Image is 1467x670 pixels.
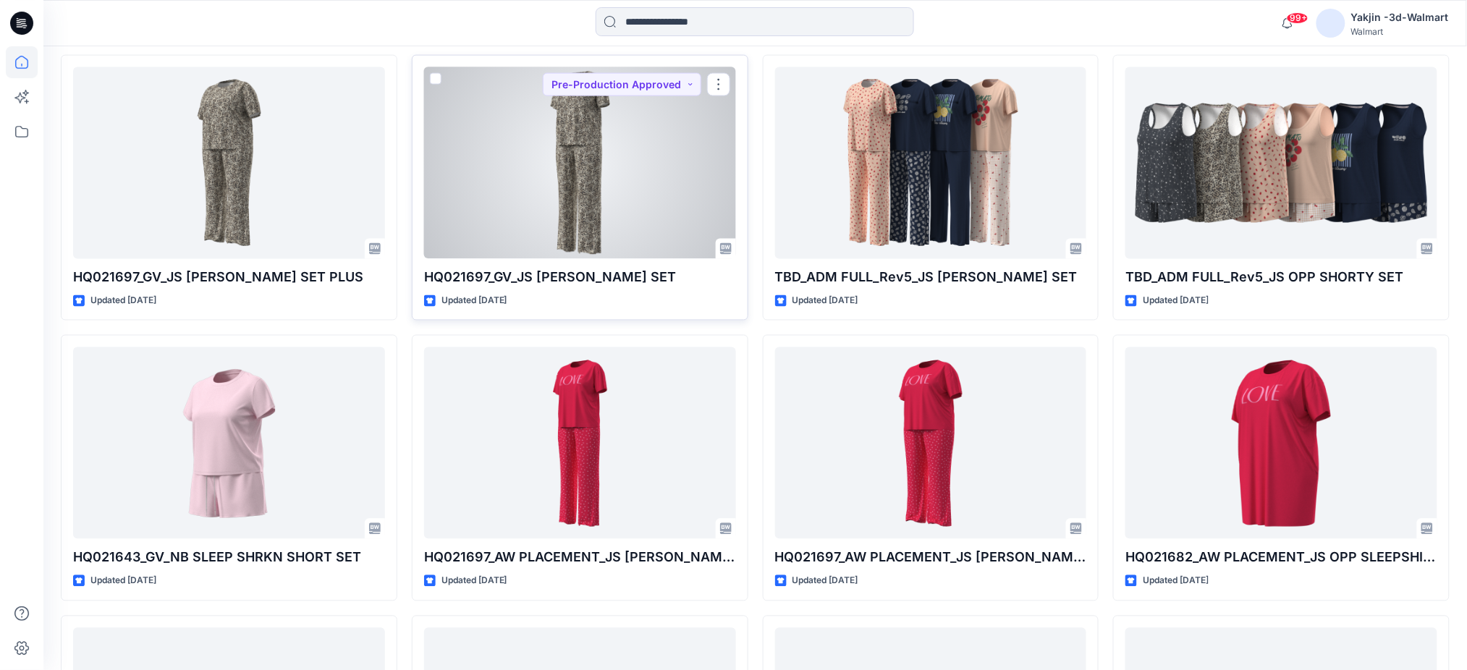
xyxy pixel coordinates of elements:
[1125,548,1437,568] p: HQ021682_AW PLACEMENT_JS OPP SLEEPSHIRT_PLUS
[1143,574,1209,589] p: Updated [DATE]
[424,268,736,288] p: HQ021697_GV_JS [PERSON_NAME] SET
[441,294,507,309] p: Updated [DATE]
[73,548,385,568] p: HQ021643_GV_NB SLEEP SHRKN SHORT SET
[1351,26,1449,37] div: Walmart
[90,574,156,589] p: Updated [DATE]
[73,347,385,539] a: HQ021643_GV_NB SLEEP SHRKN SHORT SET
[1125,67,1437,259] a: TBD_ADM FULL_Rev5_JS OPP SHORTY SET
[1125,268,1437,288] p: TBD_ADM FULL_Rev5_JS OPP SHORTY SET
[1125,347,1437,539] a: HQ021682_AW PLACEMENT_JS OPP SLEEPSHIRT_PLUS
[775,548,1087,568] p: HQ021697_AW PLACEMENT_JS [PERSON_NAME] SET PLUS
[1287,12,1309,24] span: 99+
[424,548,736,568] p: HQ021697_AW PLACEMENT_JS [PERSON_NAME] SET
[73,268,385,288] p: HQ021697_GV_JS [PERSON_NAME] SET PLUS
[90,294,156,309] p: Updated [DATE]
[1316,9,1345,38] img: avatar
[775,347,1087,539] a: HQ021697_AW PLACEMENT_JS OPP PJ SET PLUS
[73,67,385,259] a: HQ021697_GV_JS OPP PJ SET PLUS
[792,294,858,309] p: Updated [DATE]
[441,574,507,589] p: Updated [DATE]
[424,347,736,539] a: HQ021697_AW PLACEMENT_JS OPP PJ SET
[775,268,1087,288] p: TBD_ADM FULL_Rev5_JS [PERSON_NAME] SET
[792,574,858,589] p: Updated [DATE]
[775,67,1087,259] a: TBD_ADM FULL_Rev5_JS OPP PJ SET
[1351,9,1449,26] div: Yakjin -3d-Walmart
[1143,294,1209,309] p: Updated [DATE]
[424,67,736,259] a: HQ021697_GV_JS OPP PJ SET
